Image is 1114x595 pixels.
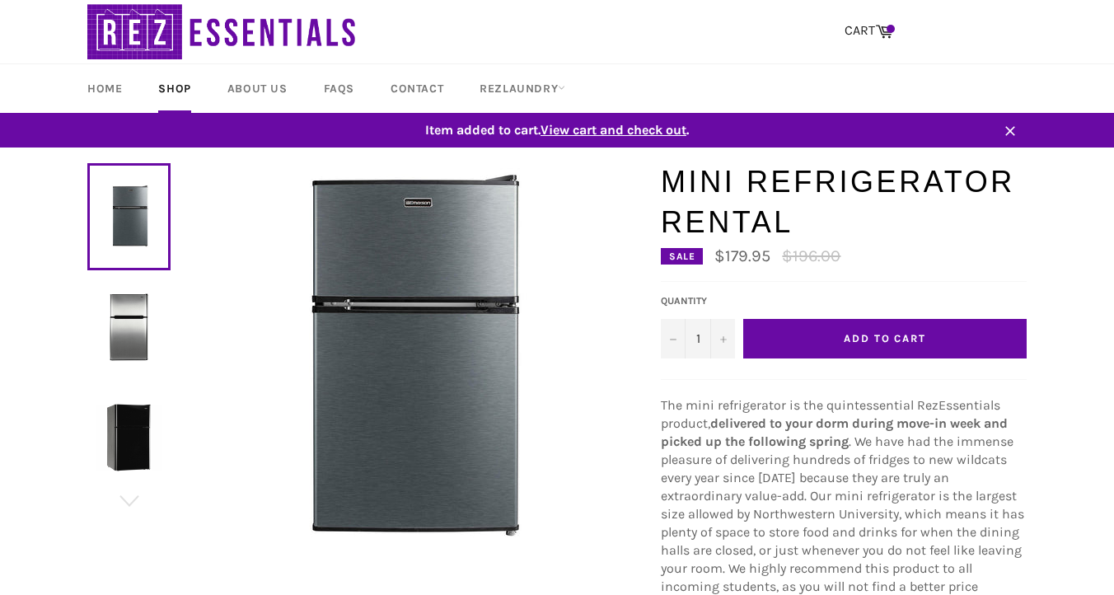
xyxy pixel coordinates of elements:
[844,332,926,344] span: Add to Cart
[710,319,735,358] button: Increase quantity
[71,121,1043,139] span: Item added to cart. .
[307,64,371,113] a: FAQs
[142,64,207,113] a: Shop
[661,397,1000,431] span: The mini refrigerator is the quintessential RezEssentials product,
[541,122,686,138] span: View cart and check out
[661,319,686,358] button: Decrease quantity
[71,113,1043,148] a: Item added to cart.View cart and check out.
[714,246,770,265] span: $179.95
[210,162,606,557] img: Mini Refrigerator Rental
[96,404,162,471] img: Mini Refrigerator Rental
[743,319,1027,358] button: Add to Cart
[463,64,582,113] a: RezLaundry
[661,415,1008,449] strong: delivered to your dorm during move-in week and picked up the following spring
[661,294,735,308] label: Quantity
[374,64,460,113] a: Contact
[836,14,901,49] a: CART
[782,246,840,265] s: $196.00
[96,293,162,360] img: Mini Refrigerator Rental
[211,64,304,113] a: About Us
[661,162,1027,243] h1: Mini Refrigerator Rental
[661,248,703,265] div: Sale
[71,64,138,113] a: Home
